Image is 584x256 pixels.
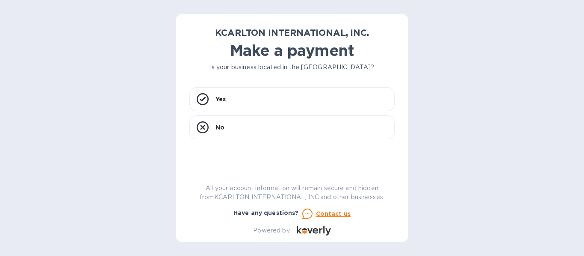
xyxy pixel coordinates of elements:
[189,63,395,72] p: Is your business located in the [GEOGRAPHIC_DATA]?
[233,209,299,216] b: Have any questions?
[189,41,395,59] h1: Make a payment
[215,95,226,103] p: Yes
[215,27,369,38] b: KCARLTON INTERNATIONAL, INC.
[316,210,351,217] u: Contact us
[189,184,395,202] p: All your account information will remain secure and hidden from KCARLTON INTERNATIONAL, INC. and ...
[215,123,224,132] p: No
[253,226,289,235] p: Powered by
